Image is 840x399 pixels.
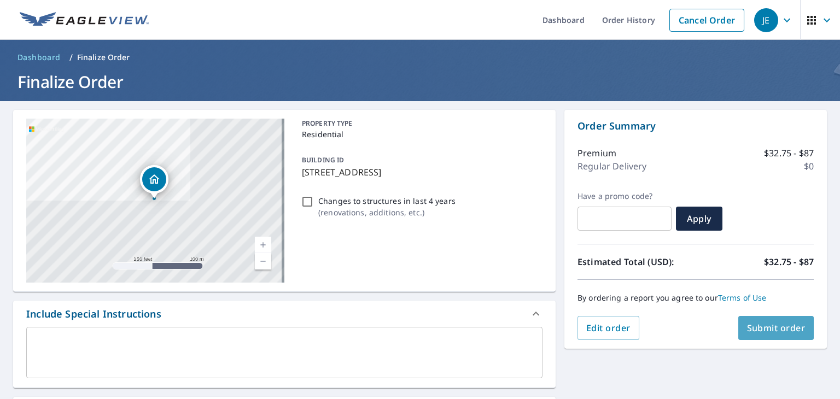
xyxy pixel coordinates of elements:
p: Order Summary [577,119,814,133]
a: Dashboard [13,49,65,66]
p: Residential [302,128,538,140]
button: Apply [676,207,722,231]
p: ( renovations, additions, etc. ) [318,207,456,218]
li: / [69,51,73,64]
span: Submit order [747,322,806,334]
img: EV Logo [20,12,149,28]
p: Estimated Total (USD): [577,255,696,268]
p: BUILDING ID [302,155,344,165]
div: Dropped pin, building 1, Residential property, 2040 SW 61st Ave Miami, FL 33155 [140,165,168,199]
label: Have a promo code? [577,191,672,201]
p: Regular Delivery [577,160,646,173]
span: Apply [685,213,714,225]
p: $32.75 - $87 [764,255,814,268]
span: Dashboard [17,52,61,63]
a: Cancel Order [669,9,744,32]
p: $0 [804,160,814,173]
p: Premium [577,146,616,160]
p: $32.75 - $87 [764,146,814,160]
p: By ordering a report you agree to our [577,293,814,303]
p: Changes to structures in last 4 years [318,195,456,207]
h1: Finalize Order [13,71,827,93]
a: Current Level 17, Zoom Out [255,253,271,269]
div: JE [754,8,778,32]
p: PROPERTY TYPE [302,119,538,128]
div: Include Special Instructions [13,301,556,327]
a: Current Level 17, Zoom In [255,237,271,253]
nav: breadcrumb [13,49,827,66]
a: Terms of Use [718,292,767,303]
p: [STREET_ADDRESS] [302,166,538,179]
button: Edit order [577,316,639,340]
span: Edit order [586,322,631,334]
p: Finalize Order [77,52,130,63]
button: Submit order [738,316,814,340]
div: Include Special Instructions [26,307,161,321]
